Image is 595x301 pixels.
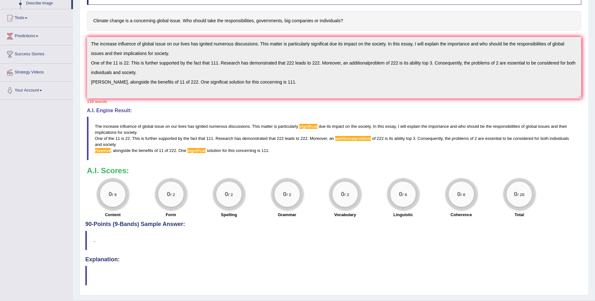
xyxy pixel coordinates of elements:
[195,124,208,129] span: i g n i t e d
[125,136,130,141] span: 2 2
[0,27,73,43] a: Predictions
[475,136,477,141] span: 2
[285,136,295,141] span: l e a d s
[399,190,403,197] big: 0
[513,136,534,141] span: c o n s i d e r e d
[132,148,138,153] span: t h e
[257,148,260,153] span: i s
[485,136,501,141] span: e s s e n t i a l
[470,136,473,141] span: o f
[551,124,558,129] span: a n d
[332,124,344,129] span: i m p a c t
[85,231,583,250] blockquote: ..
[421,124,427,129] span: t h e
[480,124,485,129] span: b e
[170,192,175,197] small: / 2
[95,136,103,141] span: O n e
[118,130,123,135] span: f o r
[478,136,484,141] span: a r e
[112,192,117,197] small: / 6
[216,136,233,141] span: R e s e a r c h
[507,136,512,141] span: b e
[274,124,277,129] span: i s
[95,148,110,153] span: Possible spelling mistake found. (did you mean: However)
[228,148,235,153] span: t h i s
[559,124,567,129] span: t h e i r
[457,190,461,197] big: 0
[85,257,583,263] h4: Explanation:
[503,136,506,141] span: t o
[458,124,466,129] span: w h o
[377,136,384,141] span: 2 2 2
[242,136,268,141] span: d e m o n s t r a t e d
[206,136,213,141] span: 1 1 1
[329,136,334,141] span: a n
[393,212,413,218] label: Linguistic
[413,136,415,141] span: 3
[167,190,170,197] big: 0
[398,124,399,129] span: I
[169,148,176,153] span: 2 2 2
[327,124,331,129] span: i t s
[394,136,405,141] span: a b i l i t y
[535,136,539,141] span: f o r
[400,124,406,129] span: w i l l
[165,148,168,153] span: o f
[452,136,469,141] span: p r o b l e m s
[124,130,136,135] span: s o c i e t y
[335,136,371,141] span: Possible spelling mistake found. (did you mean: additional problem)
[145,136,157,141] span: f u r t h e r
[0,64,73,79] a: Strategy Videos
[225,190,228,197] big: 0
[550,136,569,141] span: i n d i v i d u a l s
[526,124,537,129] span: g l o b a l
[541,136,549,141] span: b o t h
[178,136,182,141] span: b y
[95,124,102,129] span: T h e
[113,148,131,153] span: a l o n g s i d e
[261,124,273,129] span: m a t t e r
[450,212,472,218] label: Coherence
[278,212,296,218] label: Grammar
[517,192,525,197] small: / 26
[334,212,356,218] label: Vocabulary
[358,124,371,129] span: s o c i e t y
[310,136,327,141] span: M o r e o v e r
[341,190,344,197] big: 0
[461,192,465,197] small: / 6
[467,124,479,129] span: s h o u l d
[486,124,492,129] span: t h e
[190,136,197,141] span: f a c t
[87,117,581,161] blockquote: . . , . . . . , . , . , . .
[0,45,73,61] a: Success Stories
[286,192,291,197] small: / 2
[269,136,276,141] span: t h a t
[0,9,73,25] a: Tests
[521,124,525,129] span: o f
[429,124,449,129] span: i m p o r t a n c e
[407,124,420,129] span: e x p l a i n
[221,212,237,218] label: Spelling
[87,166,129,175] b: A.I. Scores:
[229,124,250,129] span: d i s c u s s i o n s
[493,124,520,129] span: r e s p o n s i b i l i t i e s
[109,190,112,197] big: 0
[178,124,187,129] span: l i v e s
[165,124,170,129] span: o n
[115,136,120,141] span: 1 1
[209,124,227,129] span: n u m e r o u s
[87,108,581,113] h4: A.I. Engine Result:
[141,136,144,141] span: i s
[103,124,119,129] span: i n c r e a s e
[159,148,163,153] span: 1 1
[344,192,349,197] small: / 2
[183,136,189,141] span: t h e
[389,136,393,141] span: i t s
[105,212,121,218] label: Content
[402,192,407,197] small: / 6
[278,124,298,129] span: p a r t i c u l a r l y
[299,124,317,129] span: Possible spelling mistake found. (did you mean: significant)
[418,136,443,141] span: C o n s e q u e n t l y
[104,136,107,141] span: o f
[95,130,117,135] span: i m p l i c a t i o n s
